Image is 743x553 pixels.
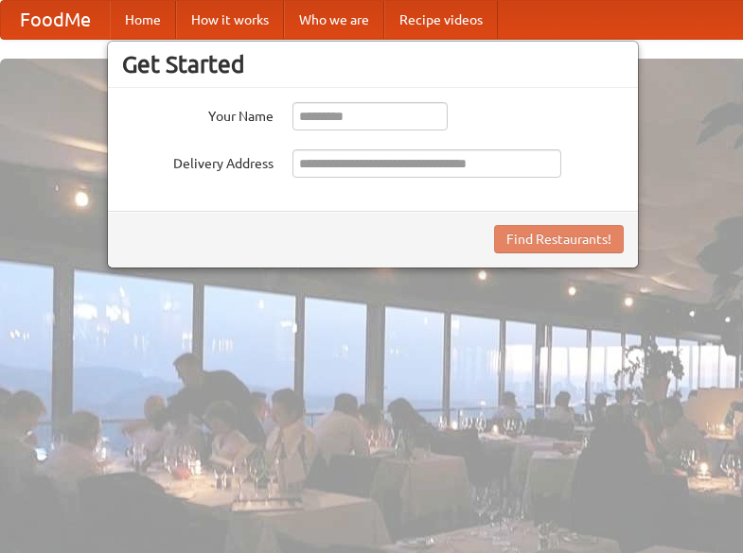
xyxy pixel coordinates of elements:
[110,1,176,39] a: Home
[176,1,284,39] a: How it works
[122,50,624,78] h3: Get Started
[494,225,624,253] button: Find Restaurants!
[384,1,498,39] a: Recipe videos
[1,1,110,39] a: FoodMe
[122,102,274,126] label: Your Name
[122,149,274,173] label: Delivery Address
[284,1,384,39] a: Who we are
